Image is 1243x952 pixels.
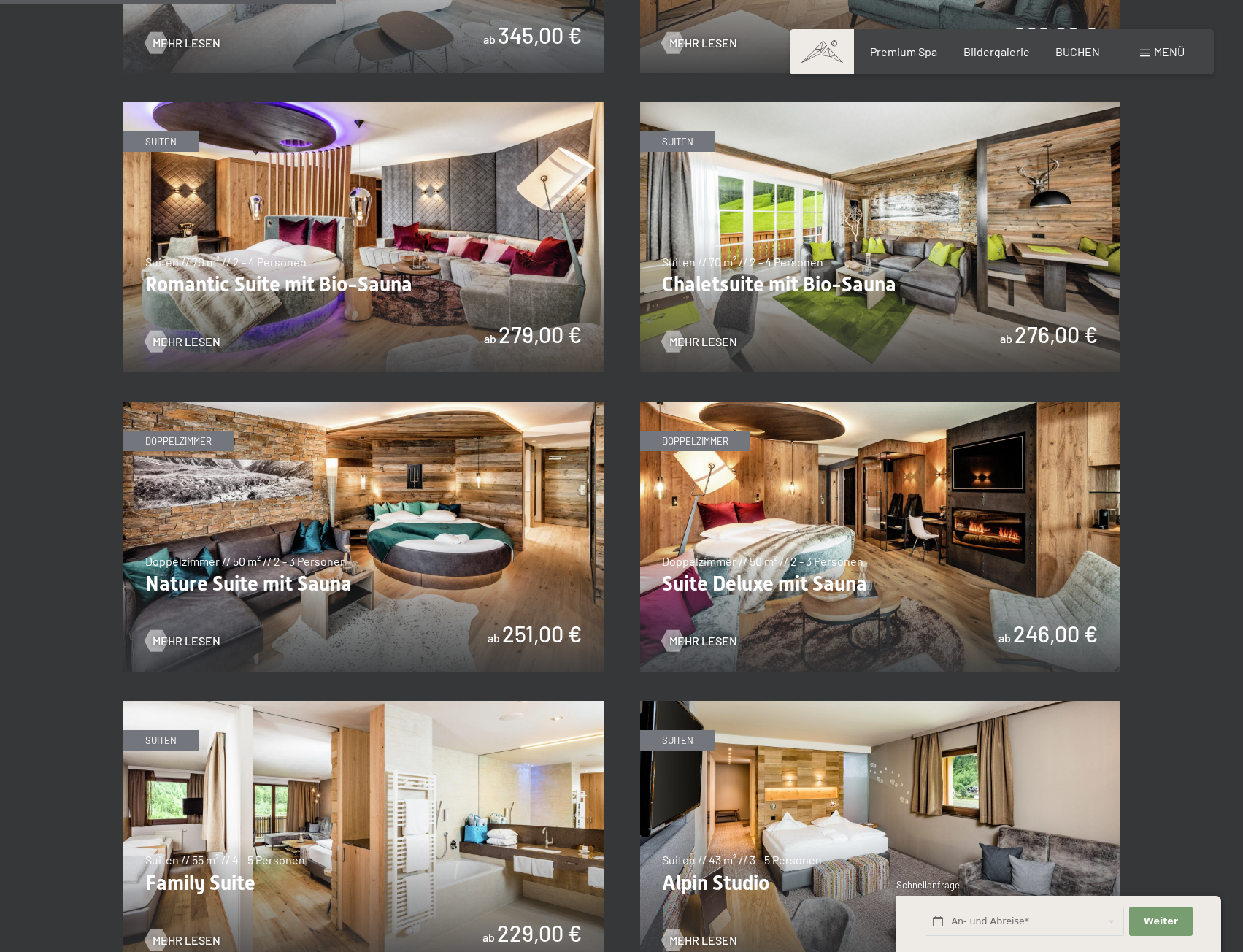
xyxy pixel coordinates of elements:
a: Chaletsuite mit Bio-Sauna [640,103,1120,112]
a: Mehr Lesen [145,35,220,51]
span: Mehr Lesen [153,35,220,51]
img: Nature Suite mit Sauna [123,402,604,672]
span: Schnellanfrage [896,879,960,891]
span: Menü [1154,45,1185,58]
span: Mehr Lesen [153,633,220,649]
span: Mehr Lesen [669,932,737,948]
a: Mehr Lesen [662,334,737,350]
a: Mehr Lesen [662,633,737,649]
a: Mehr Lesen [145,932,220,948]
a: Romantic Suite mit Bio-Sauna [123,103,604,112]
a: Bildergalerie [963,45,1030,58]
span: Mehr Lesen [153,932,220,948]
span: Mehr Lesen [669,633,737,649]
a: Mehr Lesen [662,35,737,51]
span: Weiter [1144,915,1178,928]
a: Mehr Lesen [145,633,220,649]
button: Weiter [1129,907,1192,937]
span: Mehr Lesen [153,334,220,350]
a: Alpin Studio [640,702,1120,710]
img: Suite Deluxe mit Sauna [640,402,1120,672]
a: Premium Spa [870,45,937,58]
a: Mehr Lesen [145,334,220,350]
img: Chaletsuite mit Bio-Sauna [640,102,1120,372]
span: Mehr Lesen [669,35,737,51]
a: Nature Suite mit Sauna [123,402,604,411]
a: Mehr Lesen [662,932,737,948]
a: Family Suite [123,702,604,710]
a: Suite Deluxe mit Sauna [640,402,1120,411]
span: Mehr Lesen [669,334,737,350]
img: Romantic Suite mit Bio-Sauna [123,102,604,372]
a: BUCHEN [1055,45,1100,58]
